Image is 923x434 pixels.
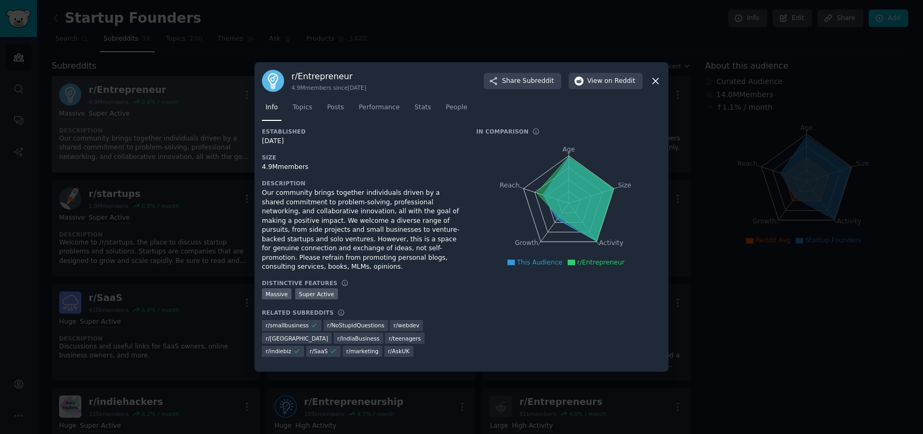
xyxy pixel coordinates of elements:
[293,103,312,112] span: Topics
[517,259,562,266] span: This Audience
[587,77,635,86] span: View
[310,347,328,355] span: r/ SaaS
[415,103,431,112] span: Stats
[262,309,334,316] h3: Related Subreddits
[476,128,529,135] h3: In Comparison
[442,99,471,121] a: People
[262,99,281,121] a: Info
[262,163,462,172] div: 4.9M members
[262,70,284,92] img: Entrepreneur
[562,146,575,153] tspan: Age
[359,103,400,112] span: Performance
[327,322,384,329] span: r/ NoStupidQuestions
[266,322,309,329] span: r/ smallbusiness
[411,99,435,121] a: Stats
[446,103,467,112] span: People
[327,103,344,112] span: Posts
[346,347,379,355] span: r/ marketing
[262,288,291,299] div: Massive
[262,279,337,287] h3: Distinctive Features
[295,288,338,299] div: Super Active
[393,322,419,329] span: r/ webdev
[262,180,462,187] h3: Description
[266,103,278,112] span: Info
[577,259,625,266] span: r/Entrepreneur
[262,137,462,146] div: [DATE]
[523,77,554,86] span: Subreddit
[605,77,635,86] span: on Reddit
[323,99,347,121] a: Posts
[618,182,631,189] tspan: Size
[388,347,410,355] span: r/ AskUK
[599,240,624,247] tspan: Activity
[262,128,462,135] h3: Established
[502,77,554,86] span: Share
[262,154,462,161] h3: Size
[389,335,421,342] span: r/ teenagers
[291,84,366,91] div: 4.9M members since [DATE]
[266,347,291,355] span: r/ indiebiz
[500,182,520,189] tspan: Reach
[337,335,380,342] span: r/ IndiaBusiness
[291,71,366,82] h3: r/ Entrepreneur
[355,99,403,121] a: Performance
[515,240,538,247] tspan: Growth
[289,99,316,121] a: Topics
[569,73,643,90] button: Viewon Reddit
[262,188,462,272] div: Our community brings together individuals driven by a shared commitment to problem-solving, profe...
[484,73,561,90] button: ShareSubreddit
[266,335,328,342] span: r/ [GEOGRAPHIC_DATA]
